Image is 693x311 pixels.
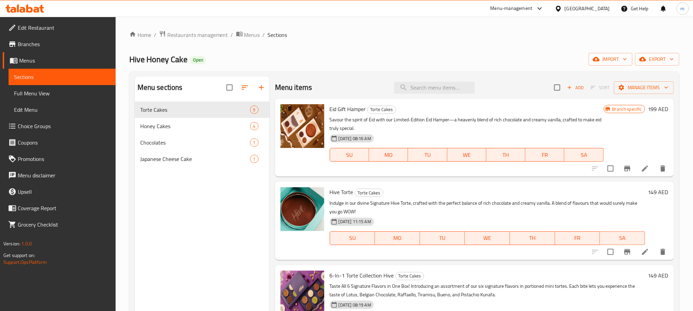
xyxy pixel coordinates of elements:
span: Honey Cakes [140,122,250,130]
span: WE [468,233,507,243]
a: Full Menu View [9,85,116,102]
button: delete [655,244,671,260]
h6: 199 AED [648,104,668,114]
div: [GEOGRAPHIC_DATA] [565,5,610,12]
span: [DATE] 08:16 AM [336,135,374,142]
span: Torte Cakes [140,106,250,114]
span: Coupons [18,138,110,147]
h2: Menu sections [138,82,183,93]
button: FR [525,148,564,162]
a: Restaurants management [159,30,228,39]
span: Menus [19,56,110,65]
h6: 149 AED [648,271,668,280]
div: Menu-management [491,4,533,13]
span: import [594,55,627,64]
li: / [263,31,265,39]
button: Branch-specific-item [619,244,636,260]
p: Savour the spirit of Eid with our Limited-Edition Eid Hamper—a heavenly blend of rich chocolate a... [330,116,604,133]
button: delete [655,160,671,177]
a: Upsell [3,184,116,200]
span: 1 [250,156,258,162]
span: Grocery Checklist [18,220,110,229]
li: / [231,31,233,39]
span: SU [333,150,366,160]
span: Add [566,84,585,92]
span: Choice Groups [18,122,110,130]
nav: Menu sections [135,99,270,170]
p: Indulge in our divine Signature Hive Torte, crafted with the perfect balance of rich chocolate an... [330,199,645,216]
button: Add [564,82,586,93]
span: FR [528,150,562,160]
button: export [635,53,679,66]
a: Branches [3,36,116,52]
span: FR [558,233,598,243]
span: 1 [250,139,258,146]
span: Select section first [586,82,614,93]
button: WE [465,231,510,245]
span: Edit Menu [14,106,110,114]
span: Full Menu View [14,89,110,97]
button: Add section [253,79,270,96]
span: TU [423,233,462,243]
span: Torte Cakes [368,106,396,113]
span: Get support on: [3,251,35,260]
a: Sections [9,69,116,85]
span: SA [603,233,642,243]
button: Branch-specific-item [619,160,636,177]
a: Edit Restaurant [3,19,116,36]
span: Sort sections [237,79,253,96]
h2: Menu items [275,82,312,93]
span: Select section [550,80,564,95]
a: Edit Menu [9,102,116,118]
a: Edit menu item [641,248,649,256]
span: export [641,55,674,64]
div: Torte Cakes9 [135,102,270,118]
button: TU [408,148,447,162]
span: Japanese Cheese Cake [140,155,250,163]
a: Support.OpsPlatform [3,258,47,267]
img: Hive Torte [280,187,324,231]
span: Version: [3,239,20,248]
span: Eid Gift Hamper [330,104,366,114]
span: Torte Cakes [355,189,383,197]
span: Upsell [18,188,110,196]
span: Branch specific [610,106,645,112]
button: import [589,53,632,66]
button: SA [564,148,603,162]
button: WE [447,148,486,162]
span: Coverage Report [18,204,110,212]
a: Menus [3,52,116,69]
span: Select to update [603,245,618,259]
h6: 149 AED [648,187,668,197]
button: FR [555,231,600,245]
button: SA [600,231,645,245]
div: items [250,138,259,147]
button: MO [369,148,408,162]
button: SU [330,231,375,245]
a: Promotions [3,151,116,167]
span: 9 [250,107,258,113]
span: WE [450,150,484,160]
span: MO [372,150,405,160]
div: items [250,155,259,163]
span: Add item [564,82,586,93]
span: Open [190,57,206,63]
span: TU [411,150,444,160]
span: TH [513,233,552,243]
a: Choice Groups [3,118,116,134]
span: Select to update [603,161,618,176]
span: TH [489,150,523,160]
span: Menu disclaimer [18,171,110,179]
a: Edit menu item [641,164,649,173]
div: Torte Cakes [367,106,396,114]
div: Open [190,56,206,64]
span: [DATE] 11:15 AM [336,218,374,225]
span: SA [567,150,601,160]
a: Menu disclaimer [3,167,116,184]
span: Select all sections [222,80,237,95]
span: Menus [244,31,260,39]
span: Sections [268,31,287,39]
